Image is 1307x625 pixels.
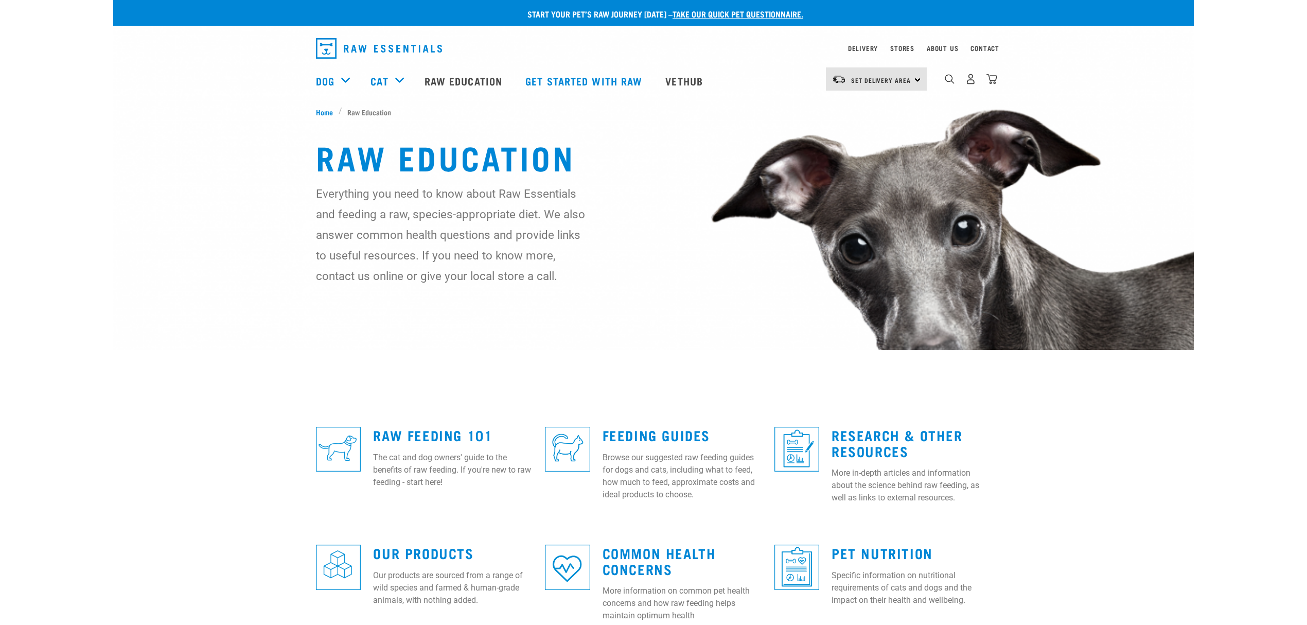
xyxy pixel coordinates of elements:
p: The cat and dog owners' guide to the benefits of raw feeding. If you're new to raw feeding - star... [373,452,533,489]
a: About Us [927,46,958,50]
p: More information on common pet health concerns and how raw feeding helps maintain optimum health [603,585,762,622]
a: Our Products [373,549,473,557]
span: Set Delivery Area [851,78,911,82]
img: Raw Essentials Logo [316,38,442,59]
h1: Raw Education [316,138,991,175]
p: Browse our suggested raw feeding guides for dogs and cats, including what to feed, how much to fe... [603,452,762,501]
img: re-icons-cubes2-sq-blue.png [316,545,361,589]
a: Dog [316,73,334,89]
a: Get started with Raw [515,60,655,101]
nav: dropdown navigation [113,60,1194,101]
img: re-icons-dog3-sq-blue.png [316,427,361,472]
nav: breadcrumbs [316,107,991,117]
a: Cat [370,73,388,89]
a: Raw Education [414,60,515,101]
img: home-icon@2x.png [986,74,997,84]
p: More in-depth articles and information about the science behind raw feeding, as well as links to ... [832,467,991,504]
img: van-moving.png [832,75,846,84]
img: re-icons-heart-sq-blue.png [545,545,590,589]
p: Start your pet’s raw journey [DATE] – [121,8,1202,20]
p: Everything you need to know about Raw Essentials and feeding a raw, species-appropriate diet. We ... [316,183,586,286]
a: Pet Nutrition [832,549,933,557]
a: Home [316,107,339,117]
a: Feeding Guides [603,431,710,439]
p: Specific information on nutritional requirements of cats and dogs and the impact on their health ... [832,569,991,606]
img: re-icons-healthcheck3-sq-blue.png [774,545,819,589]
a: Raw Feeding 101 [373,431,492,439]
img: user.png [965,74,976,84]
a: Contact [970,46,999,50]
a: take our quick pet questionnaire. [673,11,803,16]
a: Vethub [655,60,716,101]
a: Research & Other Resources [832,431,963,455]
a: Common Health Concerns [603,549,716,572]
a: Stores [890,46,914,50]
img: re-icons-cat2-sq-blue.png [545,427,590,472]
a: Delivery [848,46,878,50]
img: home-icon-1@2x.png [945,74,955,84]
p: Our products are sourced from a range of wild species and farmed & human-grade animals, with noth... [373,569,533,606]
span: Home [316,107,333,117]
img: re-icons-healthcheck1-sq-blue.png [774,427,819,472]
nav: dropdown navigation [308,34,999,63]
